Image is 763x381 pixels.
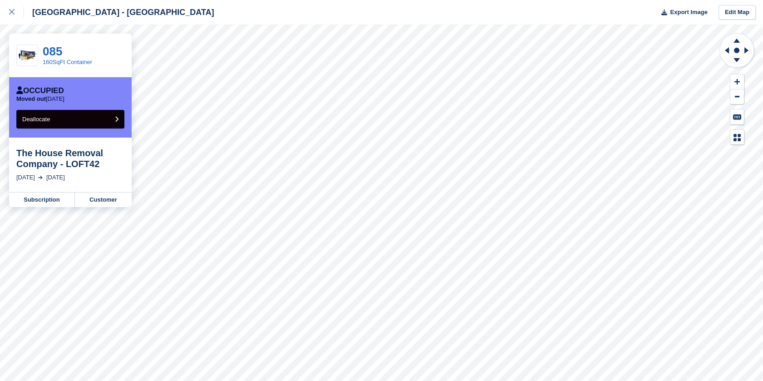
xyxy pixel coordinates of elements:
button: Deallocate [16,110,124,129]
img: 20-ft-container.jpg [17,48,38,64]
span: Deallocate [22,116,50,123]
button: Keyboard Shortcuts [730,109,744,124]
img: arrow-right-light-icn-cde0832a797a2874e46488d9cf13f60e5c3a73dbe684e267c42b8395dfbc2abf.svg [38,176,43,179]
div: The House Removal Company - LOFT42 [16,148,124,169]
div: Occupied [16,86,64,95]
a: 160SqFt Container [43,59,92,65]
div: [DATE] [46,173,65,182]
a: Customer [75,193,132,207]
a: Edit Map [719,5,756,20]
button: Export Image [656,5,708,20]
button: Zoom In [730,74,744,89]
p: [DATE] [16,95,64,103]
a: Subscription [9,193,75,207]
span: Export Image [670,8,707,17]
a: 085 [43,45,62,58]
span: Moved out [16,95,46,102]
div: [DATE] [16,173,35,182]
button: Map Legend [730,130,744,145]
div: [GEOGRAPHIC_DATA] - [GEOGRAPHIC_DATA] [24,7,214,18]
button: Zoom Out [730,89,744,104]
